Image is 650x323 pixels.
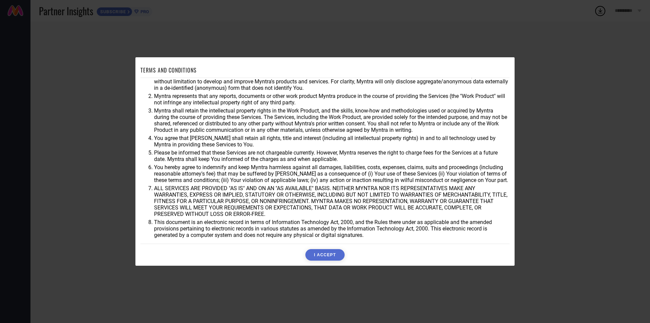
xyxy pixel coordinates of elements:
li: ALL SERVICES ARE PROVIDED "AS IS" AND ON AN "AS AVAILABLE" BASIS. NEITHER MYNTRA NOR ITS REPRESEN... [154,185,510,217]
li: You hereby agree to indemnify and keep Myntra harmless against all damages, liabilities, costs, e... [154,164,510,183]
button: I ACCEPT [305,249,344,261]
li: Myntra represents that any reports, documents or other work product Myntra produce in the course ... [154,93,510,106]
li: Please be informed that these Services are not chargeable currently. However, Myntra reserves the... [154,149,510,162]
h1: TERMS AND CONDITIONS [140,66,197,74]
li: You agree that [PERSON_NAME] shall retain all rights, title and interest (including all intellect... [154,135,510,148]
li: You agree that Myntra may use aggregate and anonymized data for any business purpose during or af... [154,72,510,91]
li: This document is an electronic record in terms of Information Technology Act, 2000, and the Rules... [154,219,510,238]
li: Myntra shall retain the intellectual property rights in the Work Product, and the skills, know-ho... [154,107,510,133]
